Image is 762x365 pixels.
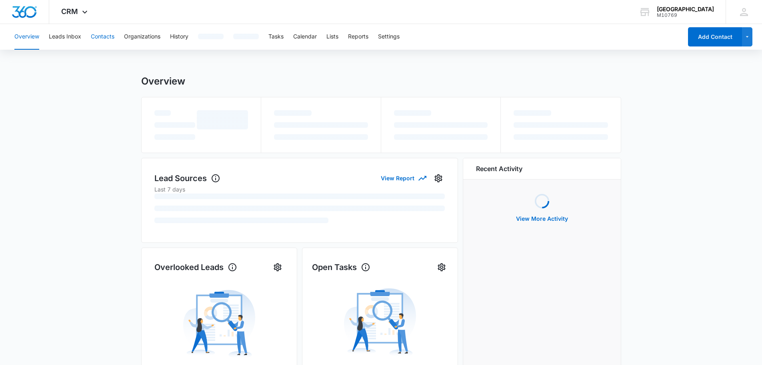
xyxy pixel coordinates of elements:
[657,6,714,12] div: account name
[432,172,445,185] button: Settings
[141,75,185,87] h1: Overview
[293,24,317,50] button: Calendar
[14,24,39,50] button: Overview
[348,24,368,50] button: Reports
[154,261,237,273] h1: Overlooked Leads
[124,24,160,50] button: Organizations
[476,164,522,173] h6: Recent Activity
[378,24,400,50] button: Settings
[271,261,284,274] button: Settings
[312,261,370,273] h1: Open Tasks
[170,24,188,50] button: History
[508,209,576,228] button: View More Activity
[326,24,338,50] button: Lists
[268,24,284,50] button: Tasks
[154,185,445,194] p: Last 7 days
[688,27,742,46] button: Add Contact
[49,24,81,50] button: Leads Inbox
[657,12,714,18] div: account id
[154,172,220,184] h1: Lead Sources
[61,7,78,16] span: CRM
[91,24,114,50] button: Contacts
[435,261,448,274] button: Settings
[381,171,426,185] button: View Report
